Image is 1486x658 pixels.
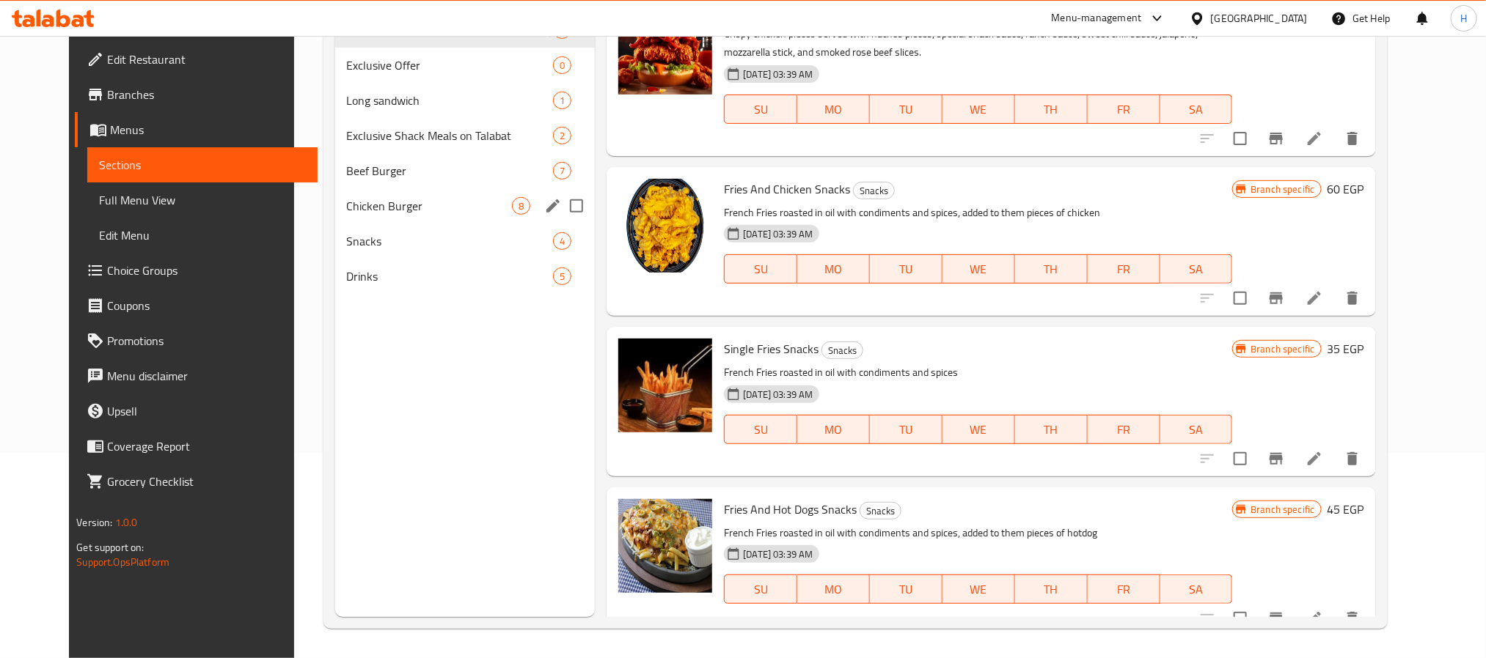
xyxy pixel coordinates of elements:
[724,415,797,444] button: SU
[943,415,1015,444] button: WE
[1088,415,1160,444] button: FR
[335,7,596,300] nav: Menu sections
[1160,95,1233,124] button: SA
[75,253,317,288] a: Choice Groups
[876,259,937,280] span: TU
[553,127,571,144] div: items
[822,342,863,359] span: Snacks
[731,99,791,120] span: SU
[943,254,1015,284] button: WE
[553,162,571,180] div: items
[75,358,317,393] a: Menu disclaimer
[1306,289,1323,307] a: Edit menu item
[335,223,596,259] div: Snacks4
[347,56,554,74] div: Exclusive Offer
[347,92,554,109] span: Long sandwich
[1160,574,1233,604] button: SA
[943,95,1015,124] button: WE
[75,323,317,358] a: Promotions
[99,156,305,174] span: Sections
[870,574,943,604] button: TU
[870,415,943,444] button: TU
[731,419,791,440] span: SU
[107,297,305,314] span: Coupons
[876,419,937,440] span: TU
[803,259,864,280] span: MO
[87,218,317,253] a: Edit Menu
[1306,130,1323,147] a: Edit menu item
[1328,339,1364,359] h6: 35 EGP
[335,48,596,83] div: Exclusive Offer0
[821,341,863,359] div: Snacks
[335,188,596,223] div: Chicken Burger8edit
[724,363,1232,382] p: French Fries roasted in oil with condiments and spices
[1245,342,1320,356] span: Branch specific
[107,402,305,420] span: Upsell
[75,112,317,147] a: Menus
[1088,254,1160,284] button: FR
[87,182,317,218] a: Full Menu View
[1015,254,1088,284] button: TH
[1021,419,1082,440] span: TH
[1245,503,1320,517] span: Branch specific
[1245,182,1320,196] span: Branch specific
[737,388,819,402] span: [DATE] 03:39 AM
[1335,121,1370,156] button: delete
[724,574,797,604] button: SU
[542,195,564,217] button: edit
[731,579,791,600] span: SU
[1335,281,1370,316] button: delete
[618,499,712,593] img: Fries And Hot Dogs Snacks
[803,579,864,600] span: MO
[870,254,943,284] button: TU
[115,513,138,532] span: 1.0.0
[347,232,554,250] span: Snacks
[1088,95,1160,124] button: FR
[1259,281,1294,316] button: Branch-specific-item
[1211,10,1308,26] div: [GEOGRAPHIC_DATA]
[553,267,571,285] div: items
[554,234,571,248] span: 4
[75,42,317,77] a: Edit Restaurant
[1015,574,1088,604] button: TH
[107,332,305,350] span: Promotions
[554,94,571,108] span: 1
[1015,95,1088,124] button: TH
[87,147,317,182] a: Sections
[724,204,1232,222] p: French Fries roasted in oil with condiments and spices, added to them pieces of chicken
[75,464,317,499] a: Grocery Checklist
[347,162,554,180] span: Beef Burger
[107,437,305,455] span: Coverage Report
[1166,99,1227,120] span: SA
[1021,99,1082,120] span: TH
[876,99,937,120] span: TU
[1088,574,1160,604] button: FR
[943,574,1015,604] button: WE
[107,473,305,490] span: Grocery Checklist
[335,153,596,188] div: Beef Burger7
[335,259,596,294] div: Drinks5
[1160,415,1233,444] button: SA
[1166,579,1227,600] span: SA
[335,83,596,118] div: Long sandwich1
[724,338,819,360] span: Single Fries Snacks
[797,574,870,604] button: MO
[737,227,819,241] span: [DATE] 03:39 AM
[335,118,596,153] div: Exclusive Shack Meals on Talabat2
[107,367,305,385] span: Menu disclaimer
[347,267,554,285] span: Drinks
[724,524,1232,542] p: French Fries roasted in oil with condiments and spices, added to them pieces of hotdog
[75,77,317,112] a: Branches
[618,339,712,432] img: Single Fries Snacks
[1225,283,1256,314] span: Select to update
[618,179,712,273] img: Fries And Chicken Snacks
[870,95,943,124] button: TU
[347,197,513,215] span: Chicken Burger
[1052,10,1142,27] div: Menu-management
[75,288,317,323] a: Coupons
[99,226,305,244] span: Edit Menu
[1225,123,1256,154] span: Select to update
[803,99,864,120] span: MO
